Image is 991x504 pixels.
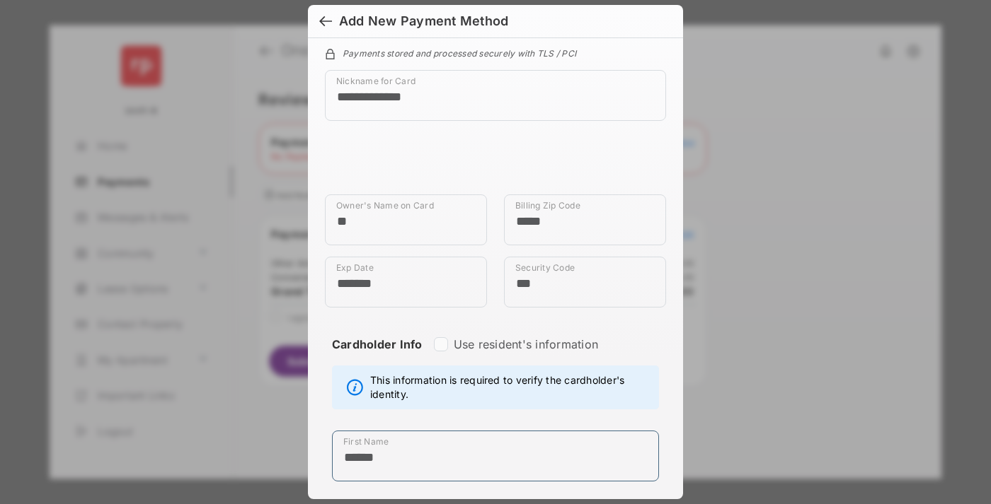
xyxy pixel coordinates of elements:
[332,337,423,377] strong: Cardholder Info
[370,373,651,402] span: This information is required to verify the cardholder's identity.
[325,132,666,194] iframe: Credit card field
[339,13,508,29] div: Add New Payment Method
[325,46,666,59] div: Payments stored and processed securely with TLS / PCI
[454,337,598,351] label: Use resident's information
